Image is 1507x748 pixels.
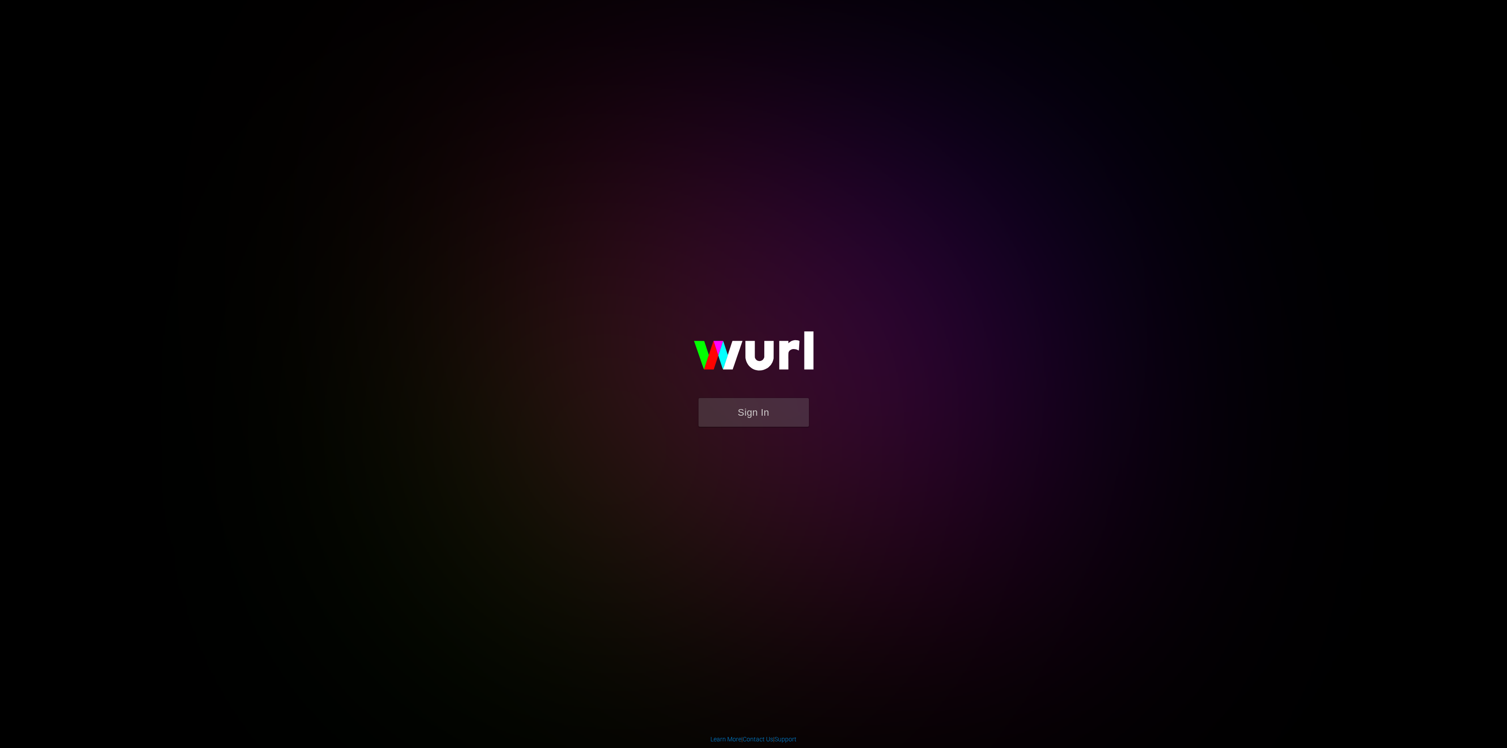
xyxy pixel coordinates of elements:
a: Support [774,736,797,743]
a: Contact Us [743,736,773,743]
div: | | [710,735,797,744]
a: Learn More [710,736,741,743]
button: Sign In [699,398,809,427]
img: wurl-logo-on-black-223613ac3d8ba8fe6dc639794a292ebdb59501304c7dfd60c99c58986ef67473.svg [665,312,842,398]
